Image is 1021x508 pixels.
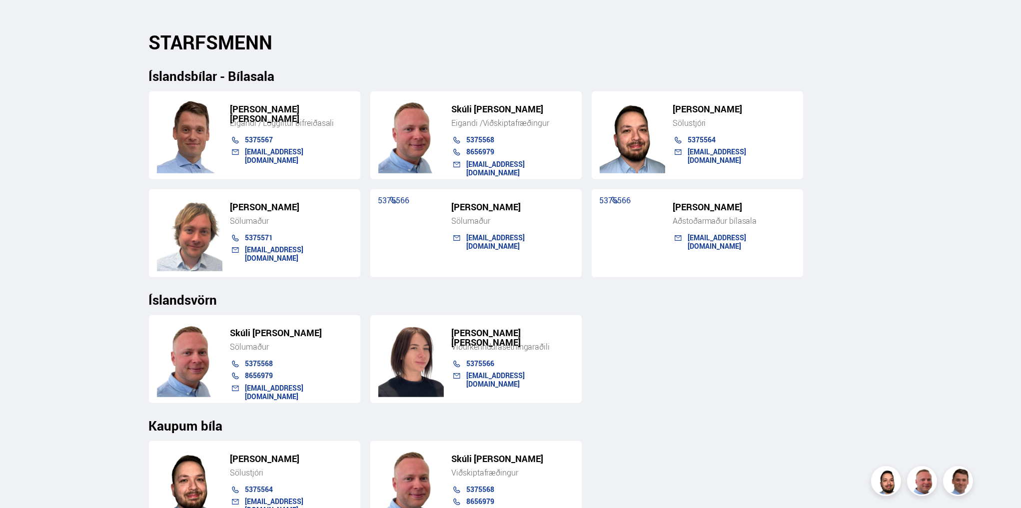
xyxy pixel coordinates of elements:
div: Sölumaður [230,342,352,352]
h5: [PERSON_NAME] [230,202,352,212]
h5: [PERSON_NAME] [452,202,574,212]
h5: [PERSON_NAME] [PERSON_NAME] [452,328,574,347]
h3: Kaupum bíla [149,418,873,433]
a: [EMAIL_ADDRESS][DOMAIN_NAME] [467,159,525,177]
div: Sölumaður [230,216,352,226]
a: 5375571 [245,233,273,242]
img: nhp88E3Fdnt1Opn2.png [873,468,903,498]
h3: Íslandsvörn [149,292,873,307]
a: 5375566 [378,195,410,206]
div: Sölustjóri [230,468,352,478]
span: Viðskiptafræðingur [483,117,549,128]
a: [EMAIL_ADDRESS][DOMAIN_NAME] [245,245,304,262]
a: 8656979 [467,497,495,506]
div: Aðstoðarmaður bílasala [673,216,795,226]
span: Viðskiptafræðingur [452,467,518,478]
a: [EMAIL_ADDRESS][DOMAIN_NAME] [688,147,747,164]
a: 5375567 [245,135,273,144]
img: SZ4H-t_Copy_of_C.png [157,196,222,271]
div: Viðurkenndur [452,342,574,352]
a: 5375566 [600,195,631,206]
button: Opna LiveChat spjallviðmót [8,4,38,34]
a: [EMAIL_ADDRESS][DOMAIN_NAME] [467,371,525,388]
div: Sölumaður [452,216,574,226]
span: ásetningaraðili [498,341,550,352]
a: 8656979 [245,371,273,380]
a: [EMAIL_ADDRESS][DOMAIN_NAME] [688,233,747,250]
div: Eigandi / [452,118,574,128]
a: 5375568 [245,359,273,368]
a: [EMAIL_ADDRESS][DOMAIN_NAME] [245,147,304,164]
h5: [PERSON_NAME] [673,104,795,114]
h5: [PERSON_NAME] [230,454,352,464]
div: Eigandi / Löggiltur bifreiðasali [230,118,352,128]
img: FbJEzSuNWCJXmdc-.webp [945,468,975,498]
img: siFngHWaQ9KaOqBr.png [909,468,939,498]
h5: Skúli [PERSON_NAME] [452,454,574,464]
a: 5375566 [467,359,495,368]
img: FbJEzSuNWCJXmdc-.webp [157,98,222,173]
a: 5375568 [467,485,495,494]
img: siFngHWaQ9KaOqBr.png [378,98,444,173]
a: 5375564 [245,485,273,494]
a: [EMAIL_ADDRESS][DOMAIN_NAME] [467,233,525,250]
a: 8656979 [467,147,495,156]
h2: STARFSMENN [149,31,873,53]
h3: Íslandsbílar - Bílasala [149,68,873,83]
a: [EMAIL_ADDRESS][DOMAIN_NAME] [245,383,304,401]
h5: Skúli [PERSON_NAME] [230,328,352,338]
img: TiAwD7vhpwHUHg8j.png [378,322,444,397]
a: 5375564 [688,135,716,144]
h5: Skúli [PERSON_NAME] [452,104,574,114]
img: m7PZdWzYfFvz2vuk.png [157,322,222,397]
img: nhp88E3Fdnt1Opn2.png [600,98,665,173]
a: 5375568 [467,135,495,144]
h5: [PERSON_NAME] [PERSON_NAME] [230,104,352,123]
div: Sölustjóri [673,118,795,128]
h5: [PERSON_NAME] [673,202,795,212]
